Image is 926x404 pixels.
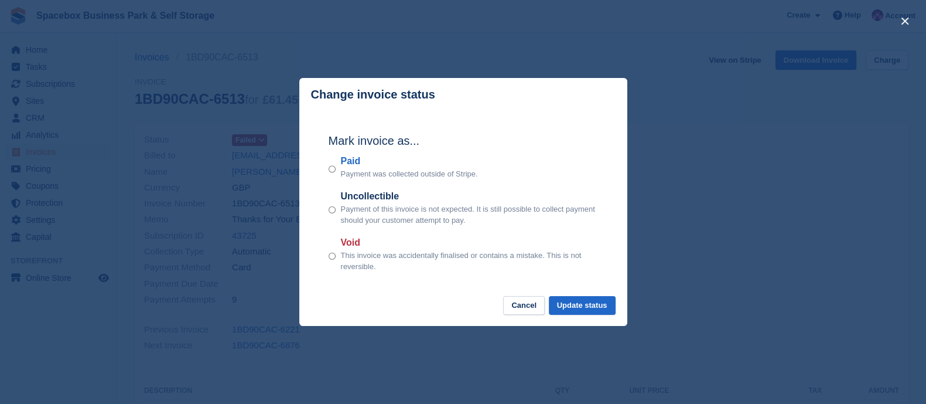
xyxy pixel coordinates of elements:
label: Paid [340,154,477,168]
button: Update status [549,296,616,315]
button: close [896,12,914,30]
label: Uncollectible [340,189,597,203]
p: This invoice was accidentally finalised or contains a mistake. This is not reversible. [340,250,597,273]
h2: Mark invoice as... [329,132,598,150]
label: Void [340,236,597,250]
button: Cancel [503,296,545,315]
p: Change invoice status [311,88,435,101]
p: Payment was collected outside of Stripe. [340,168,477,180]
p: Payment of this invoice is not expected. It is still possible to collect payment should your cust... [340,203,597,226]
